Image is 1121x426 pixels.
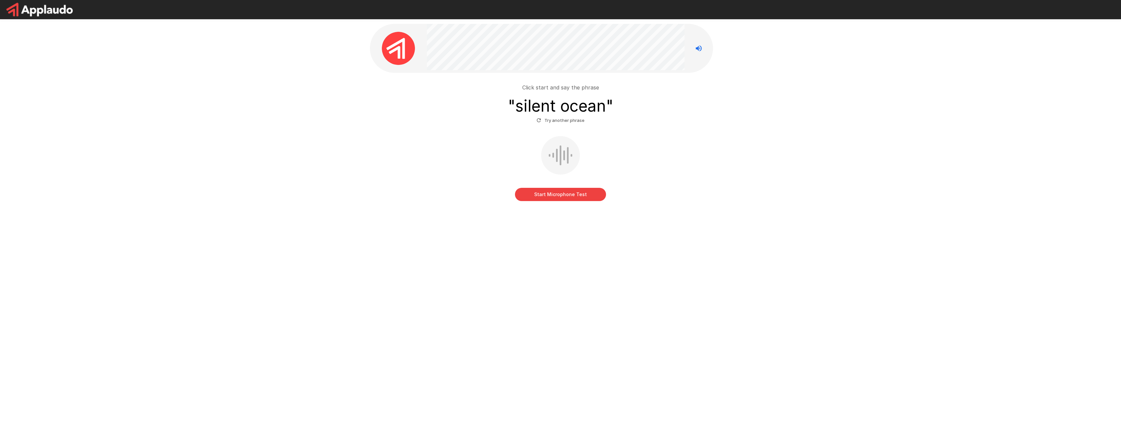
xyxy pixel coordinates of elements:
button: Stop reading questions aloud [692,42,705,55]
button: Start Microphone Test [515,188,606,201]
img: applaudo_avatar.png [382,32,415,65]
button: Try another phrase [535,115,586,126]
h3: " silent ocean " [508,97,613,115]
p: Click start and say the phrase [522,83,599,91]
